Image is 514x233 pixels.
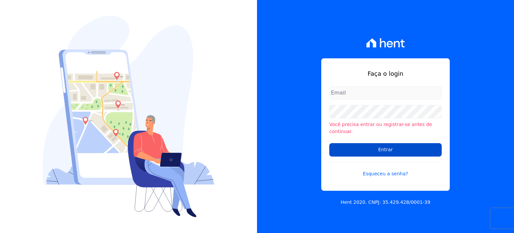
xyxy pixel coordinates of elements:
p: Hent 2020. CNPJ: 35.429.428/0001-39 [341,199,430,206]
input: Entrar [329,143,442,157]
a: Esqueceu a senha? [329,162,442,177]
li: Você precisa entrar ou registrar-se antes de continuar. [329,121,442,135]
img: Login [42,16,215,217]
input: Email [329,86,442,100]
h1: Faça o login [329,69,442,78]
